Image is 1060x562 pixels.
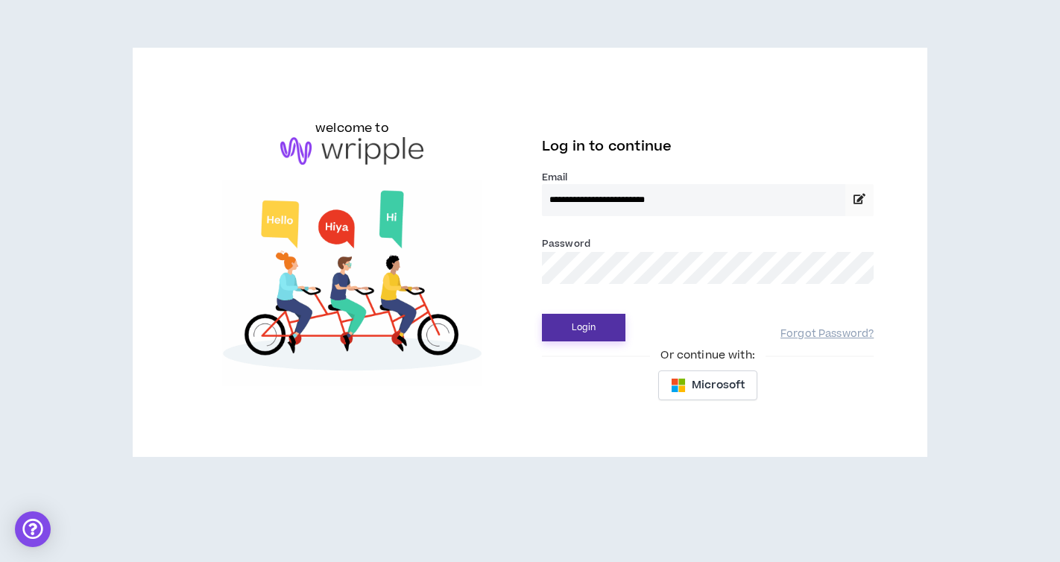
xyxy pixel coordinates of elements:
label: Password [542,237,590,250]
span: Microsoft [692,377,745,394]
button: Login [542,314,625,341]
span: Or continue with: [650,347,765,364]
span: Log in to continue [542,137,672,156]
div: Open Intercom Messenger [15,511,51,547]
img: Welcome to Wripple [186,180,518,385]
h6: welcome to [315,119,389,137]
img: logo-brand.png [280,137,423,165]
a: Forgot Password? [780,327,874,341]
label: Email [542,171,874,184]
button: Microsoft [658,370,757,400]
